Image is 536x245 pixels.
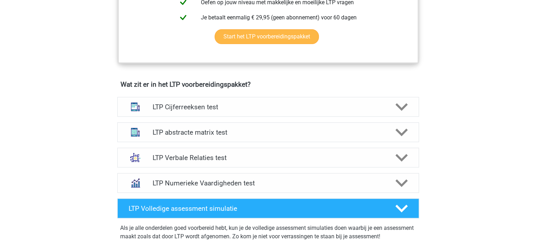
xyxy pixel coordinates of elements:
img: cijferreeksen [126,98,144,116]
a: Start het LTP voorbereidingspakket [215,29,319,44]
a: abstracte matrices LTP abstracte matrix test [115,122,422,142]
h4: LTP Cijferreeksen test [153,103,383,111]
a: cijferreeksen LTP Cijferreeksen test [115,97,422,117]
h4: Wat zit er in het LTP voorbereidingspakket? [121,80,416,88]
a: LTP Volledige assessment simulatie [115,198,422,218]
a: numeriek redeneren LTP Numerieke Vaardigheden test [115,173,422,193]
img: analogieen [126,148,144,167]
h4: LTP Volledige assessment simulatie [129,204,384,213]
img: abstracte matrices [126,123,144,141]
h4: LTP abstracte matrix test [153,128,383,136]
img: numeriek redeneren [126,174,144,192]
a: analogieen LTP Verbale Relaties test [115,148,422,167]
h4: LTP Numerieke Vaardigheden test [153,179,383,187]
div: Als je alle onderdelen goed voorbereid hebt, kun je de volledige assessment simulaties doen waarb... [120,224,416,244]
h4: LTP Verbale Relaties test [153,154,383,162]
